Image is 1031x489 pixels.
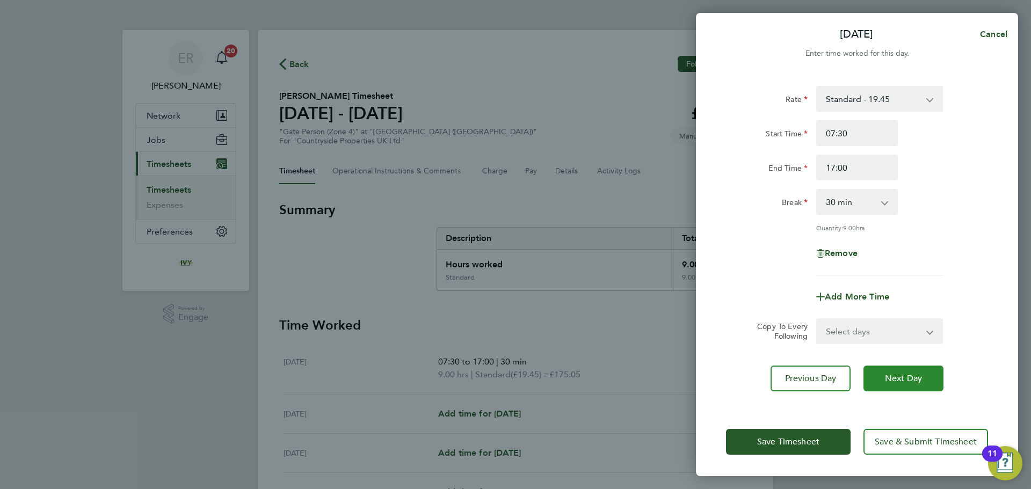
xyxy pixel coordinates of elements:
div: 11 [988,454,997,468]
span: Save & Submit Timesheet [875,436,977,447]
div: Enter time worked for this day. [696,47,1018,60]
label: Break [782,198,808,210]
span: 9.00 [843,223,856,232]
button: Cancel [963,24,1018,45]
button: Previous Day [771,366,851,391]
input: E.g. 18:00 [816,155,898,180]
label: Rate [786,94,808,107]
label: Copy To Every Following [749,322,808,341]
label: End Time [768,163,808,176]
span: Save Timesheet [757,436,819,447]
p: [DATE] [840,27,873,42]
span: Previous Day [785,373,837,384]
button: Next Day [863,366,943,391]
div: Quantity: hrs [816,223,943,232]
button: Open Resource Center, 11 new notifications [988,446,1022,480]
button: Save Timesheet [726,429,851,455]
span: Add More Time [825,291,889,302]
span: Next Day [885,373,922,384]
button: Save & Submit Timesheet [863,429,988,455]
span: Cancel [977,29,1007,39]
button: Remove [816,249,858,258]
input: E.g. 08:00 [816,120,898,146]
label: Start Time [766,129,808,142]
span: Remove [825,248,858,258]
button: Add More Time [816,293,889,301]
